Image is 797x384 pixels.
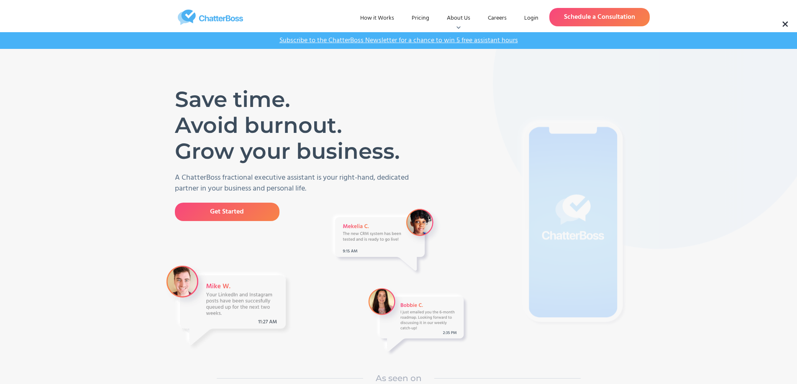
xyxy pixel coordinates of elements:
div: About Us [447,14,470,23]
h1: Save time. Avoid burnout. Grow your business. [175,86,407,164]
a: How it Works [354,11,401,26]
p: A ChatterBoss fractional executive assistant is your right-hand, dedicated partner in your busine... [175,173,420,194]
a: Login [518,11,545,26]
img: A Message from a VA Bobbie [365,285,470,357]
div: About Us [440,11,477,26]
a: Get Started [175,203,279,221]
a: Schedule a Consultation [549,8,650,26]
img: A Message from VA Mekelia [328,206,443,277]
a: Careers [481,11,513,26]
a: Pricing [405,11,436,26]
a: home [148,10,273,25]
img: A message from VA Mike [164,264,292,351]
a: Subscribe to the ChatterBoss Newsletter for a chance to win 5 free assistant hours [275,36,522,45]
